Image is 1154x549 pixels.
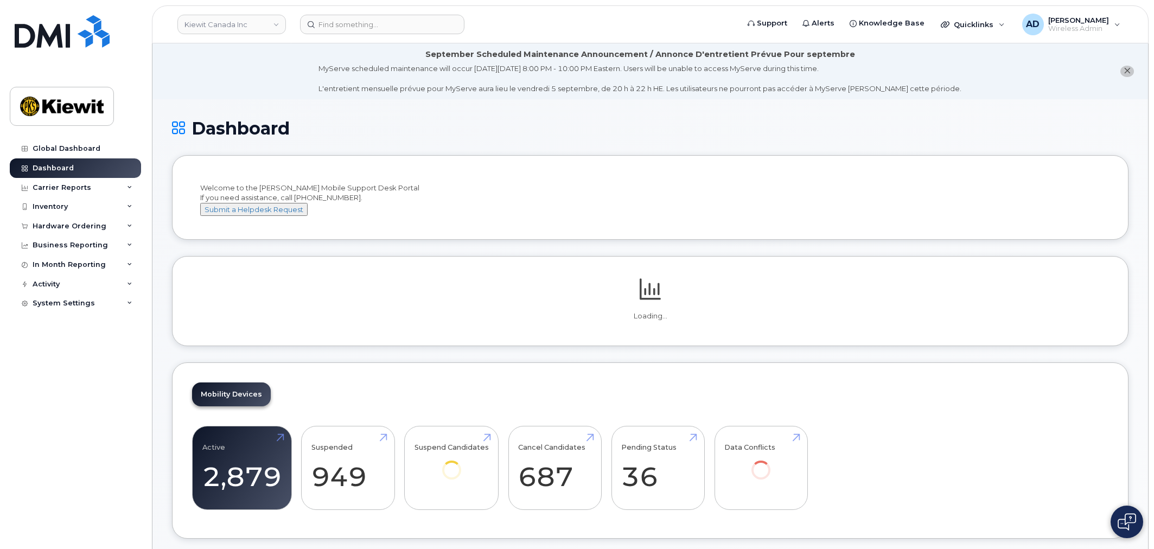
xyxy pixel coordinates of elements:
a: Pending Status 36 [621,432,694,504]
div: Welcome to the [PERSON_NAME] Mobile Support Desk Portal If you need assistance, call [PHONE_NUMBER]. [200,183,1100,216]
button: Submit a Helpdesk Request [200,203,308,216]
a: Submit a Helpdesk Request [200,205,308,214]
h1: Dashboard [172,119,1129,138]
div: MyServe scheduled maintenance will occur [DATE][DATE] 8:00 PM - 10:00 PM Eastern. Users will be u... [318,63,961,94]
div: September Scheduled Maintenance Announcement / Annonce D'entretient Prévue Pour septembre [425,49,855,60]
img: Open chat [1118,513,1136,531]
a: Mobility Devices [192,382,271,406]
a: Suspended 949 [311,432,385,504]
a: Suspend Candidates [415,432,489,495]
button: close notification [1120,66,1134,77]
p: Loading... [192,311,1108,321]
a: Active 2,879 [202,432,282,504]
a: Data Conflicts [724,432,798,495]
a: Cancel Candidates 687 [518,432,591,504]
